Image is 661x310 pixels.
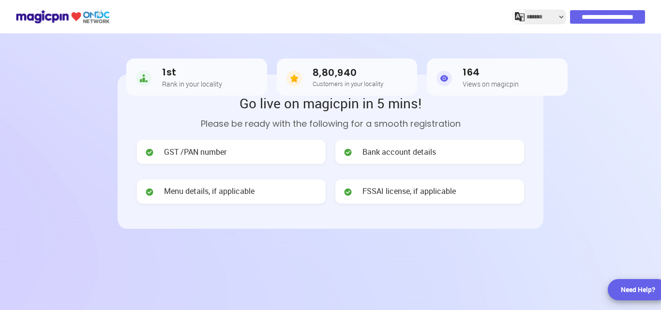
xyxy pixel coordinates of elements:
h5: Views on magicpin [463,80,519,88]
h3: 164 [463,67,519,78]
h3: 1st [162,67,222,78]
div: Need Help? [621,285,655,295]
span: Menu details, if applicable [164,186,255,197]
span: GST /PAN number [164,147,226,158]
h5: Rank in your locality [162,80,222,88]
img: check [343,187,353,197]
h5: Customers in your locality [313,80,383,87]
span: Bank account details [362,147,436,158]
p: Please be ready with the following for a smooth registration [137,117,524,130]
h2: Go live on magicpin in 5 mins! [137,94,524,112]
img: j2MGCQAAAABJRU5ErkJggg== [515,12,525,22]
img: Customers [286,69,302,88]
img: ondc-logo-new-small.8a59708e.svg [15,8,110,25]
span: FSSAI license, if applicable [362,186,456,197]
img: check [145,148,154,157]
img: check [343,148,353,157]
h3: 8,80,940 [313,67,383,78]
img: Views [436,69,452,88]
img: Rank [136,69,151,88]
img: check [145,187,154,197]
